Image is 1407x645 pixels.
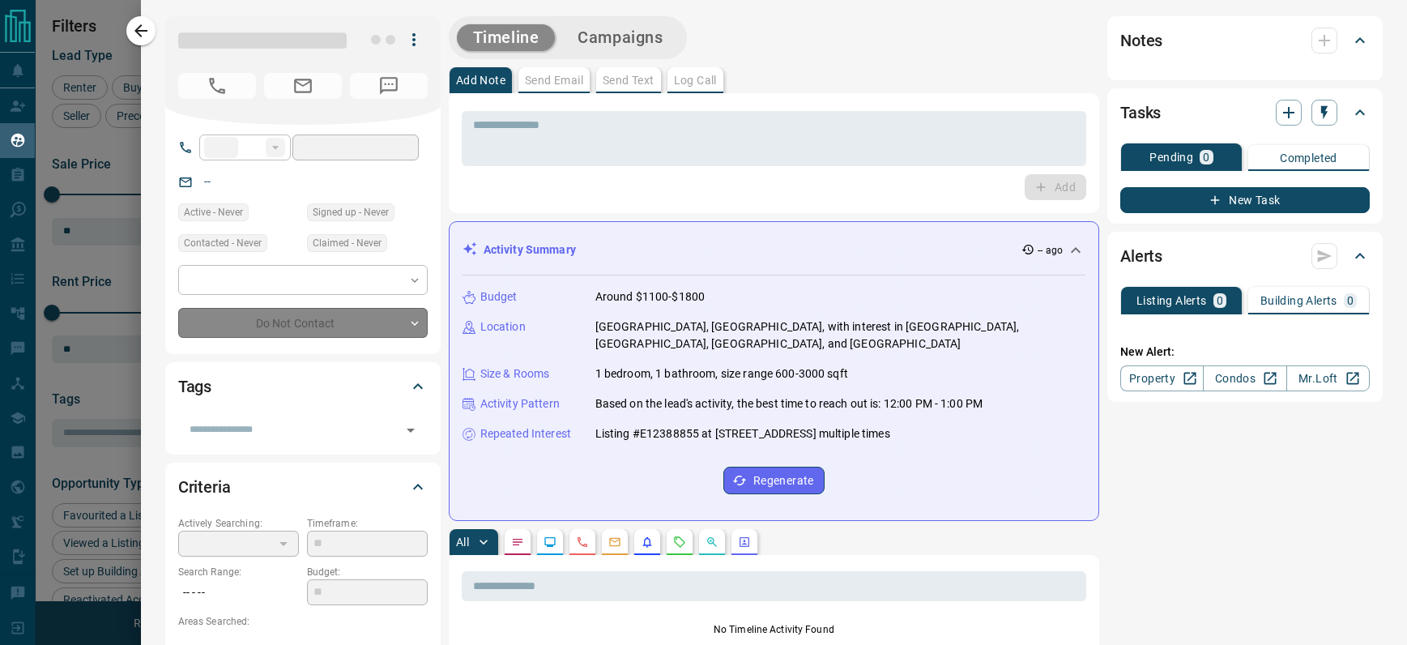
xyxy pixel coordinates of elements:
[463,235,1085,265] div: Activity Summary-- ago
[608,536,621,549] svg: Emails
[1038,243,1063,258] p: -- ago
[399,419,422,442] button: Open
[1203,152,1209,163] p: 0
[480,288,518,305] p: Budget
[178,516,299,531] p: Actively Searching:
[706,536,718,549] svg: Opportunities
[307,516,428,531] p: Timeframe:
[1120,243,1162,269] h2: Alerts
[178,614,428,629] p: Areas Searched:
[738,536,751,549] svg: Agent Actions
[595,288,705,305] p: Around $1100-$1800
[576,536,589,549] svg: Calls
[1120,187,1370,213] button: New Task
[313,204,389,220] span: Signed up - Never
[1120,344,1370,361] p: New Alert:
[178,468,428,506] div: Criteria
[1136,295,1207,306] p: Listing Alerts
[178,367,428,406] div: Tags
[264,73,342,99] span: No Email
[1120,93,1370,132] div: Tasks
[1347,295,1354,306] p: 0
[595,395,983,412] p: Based on the lead's activity, the best time to reach out is: 12:00 PM - 1:00 PM
[641,536,654,549] svg: Listing Alerts
[178,579,299,606] p: -- - --
[178,308,428,338] div: Do Not Contact
[456,536,469,548] p: All
[184,235,262,251] span: Contacted - Never
[1286,365,1370,391] a: Mr.Loft
[178,73,256,99] span: No Number
[204,175,211,188] a: --
[1120,100,1161,126] h2: Tasks
[480,318,526,335] p: Location
[480,425,571,442] p: Repeated Interest
[307,565,428,579] p: Budget:
[673,536,686,549] svg: Requests
[462,622,1086,637] p: No Timeline Activity Found
[561,24,679,51] button: Campaigns
[1280,152,1337,164] p: Completed
[457,24,556,51] button: Timeline
[484,241,576,258] p: Activity Summary
[595,425,890,442] p: Listing #E12388855 at [STREET_ADDRESS] multiple times
[313,235,382,251] span: Claimed - Never
[1217,295,1223,306] p: 0
[1203,365,1286,391] a: Condos
[1120,21,1370,60] div: Notes
[511,536,524,549] svg: Notes
[178,374,211,399] h2: Tags
[456,75,505,86] p: Add Note
[544,536,556,549] svg: Lead Browsing Activity
[350,73,428,99] span: No Number
[178,474,231,500] h2: Criteria
[595,365,848,382] p: 1 bedroom, 1 bathroom, size range 600-3000 sqft
[1260,295,1337,306] p: Building Alerts
[595,318,1085,352] p: [GEOGRAPHIC_DATA], [GEOGRAPHIC_DATA], with interest in [GEOGRAPHIC_DATA], [GEOGRAPHIC_DATA], [GEO...
[1149,152,1193,163] p: Pending
[480,395,560,412] p: Activity Pattern
[1120,365,1204,391] a: Property
[480,365,550,382] p: Size & Rooms
[1120,237,1370,276] div: Alerts
[178,565,299,579] p: Search Range:
[723,467,825,494] button: Regenerate
[1120,28,1162,53] h2: Notes
[184,204,243,220] span: Active - Never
